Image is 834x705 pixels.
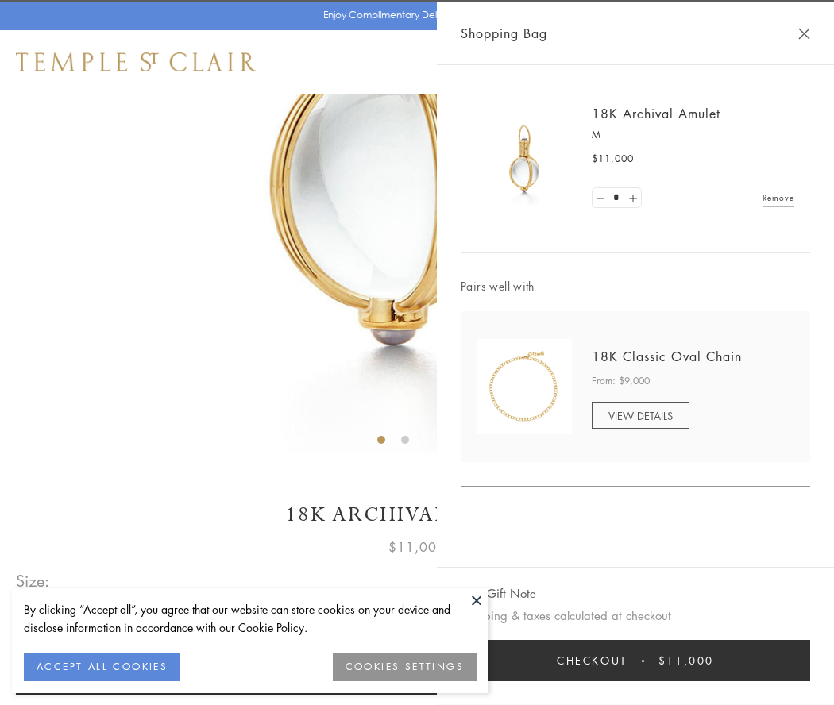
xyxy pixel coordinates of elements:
[557,652,627,669] span: Checkout
[16,52,256,71] img: Temple St. Clair
[624,188,640,208] a: Set quantity to 2
[592,127,794,143] p: M
[608,408,673,423] span: VIEW DETAILS
[323,7,504,23] p: Enjoy Complimentary Delivery & Returns
[592,105,720,122] a: 18K Archival Amulet
[477,111,572,206] img: 18K Archival Amulet
[658,652,714,669] span: $11,000
[592,402,689,429] a: VIEW DETAILS
[461,640,810,681] button: Checkout $11,000
[388,537,446,557] span: $11,000
[24,600,477,637] div: By clicking “Accept all”, you agree that our website can store cookies on your device and disclos...
[461,606,810,626] p: Shipping & taxes calculated at checkout
[16,568,51,594] span: Size:
[592,151,634,167] span: $11,000
[461,23,547,44] span: Shopping Bag
[16,501,818,529] h1: 18K Archival Amulet
[461,277,810,295] span: Pairs well with
[798,28,810,40] button: Close Shopping Bag
[592,373,650,389] span: From: $9,000
[24,653,180,681] button: ACCEPT ALL COOKIES
[477,339,572,434] img: N88865-OV18
[593,188,608,208] a: Set quantity to 0
[333,653,477,681] button: COOKIES SETTINGS
[461,584,536,603] button: Add Gift Note
[592,348,742,365] a: 18K Classic Oval Chain
[763,189,794,206] a: Remove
